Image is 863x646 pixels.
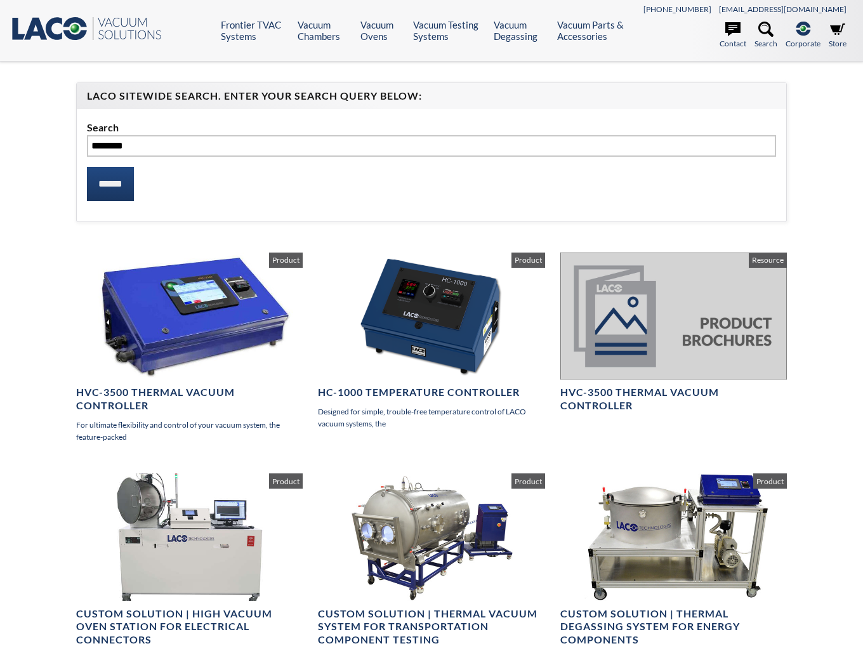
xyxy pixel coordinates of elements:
[754,22,777,49] a: Search
[786,37,820,49] span: Corporate
[318,386,544,399] h4: HC-1000 Temperature Controller
[318,405,544,430] p: Designed for simple, trouble-free temperature control of LACO vacuum systems, the
[511,473,545,489] span: Product
[269,473,303,489] span: Product
[494,19,548,42] a: Vacuum Degassing
[76,419,303,443] p: For ultimate flexibility and control of your vacuum system, the feature-packed
[413,19,484,42] a: Vacuum Testing Systems
[749,253,787,268] span: Resource
[76,386,303,412] h4: HVC-3500 Thermal Vacuum Controller
[511,253,545,268] span: Product
[643,4,711,14] a: [PHONE_NUMBER]
[87,119,776,136] label: Search
[719,4,847,14] a: [EMAIL_ADDRESS][DOMAIN_NAME]
[720,22,746,49] a: Contact
[560,386,787,412] h4: HVC-3500 Thermal Vacuum Controller
[318,253,544,430] a: HC-1000 Temperature Controller Designed for simple, trouble-free temperature control of LACO vacu...
[557,19,639,42] a: Vacuum Parts & Accessories
[560,253,787,412] a: HVC-3500 Thermal Vacuum Controller Resource
[298,19,351,42] a: Vacuum Chambers
[753,473,787,489] span: Product
[87,89,776,103] h4: LACO Sitewide Search. Enter your Search Query Below:
[221,19,288,42] a: Frontier TVAC Systems
[76,253,303,443] a: HVC-3500 Thermal Vacuum Controller For ultimate flexibility and control of your vacuum system, th...
[829,22,847,49] a: Store
[360,19,404,42] a: Vacuum Ovens
[269,253,303,268] span: Product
